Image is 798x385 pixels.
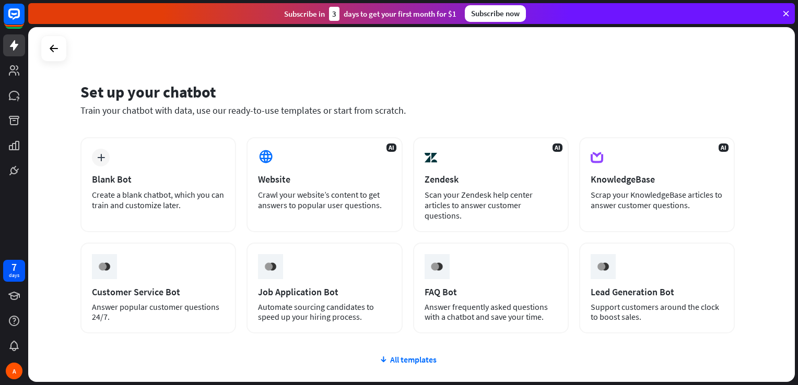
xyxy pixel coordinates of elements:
div: 7 [11,262,17,272]
a: 7 days [3,260,25,282]
div: Subscribe now [465,5,526,22]
div: Subscribe in days to get your first month for $1 [284,7,456,21]
div: days [9,272,19,279]
div: A [6,363,22,379]
div: 3 [329,7,339,21]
